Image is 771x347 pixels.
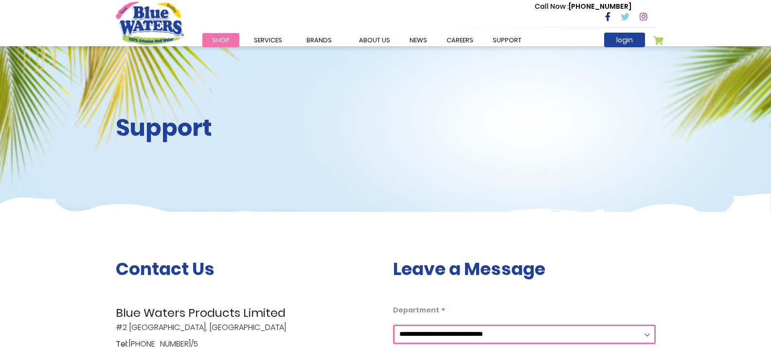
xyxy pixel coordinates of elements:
a: Shop [202,33,239,47]
span: Brands [306,36,332,45]
span: Services [254,36,282,45]
a: login [604,33,645,47]
a: store logo [116,1,184,44]
a: about us [349,33,400,47]
a: support [483,33,531,47]
h2: Support [116,114,378,142]
a: News [400,33,437,47]
p: #2 [GEOGRAPHIC_DATA], [GEOGRAPHIC_DATA] [116,304,378,333]
span: Department [393,305,439,315]
h3: Leave a Message [393,258,656,279]
a: Brands [297,33,341,47]
a: Services [244,33,292,47]
span: Shop [212,36,230,45]
span: Call Now : [535,1,569,11]
span: Blue Waters Products Limited [116,304,378,322]
a: careers [437,33,483,47]
h3: Contact Us [116,258,378,279]
p: [PHONE_NUMBER] [535,1,631,12]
